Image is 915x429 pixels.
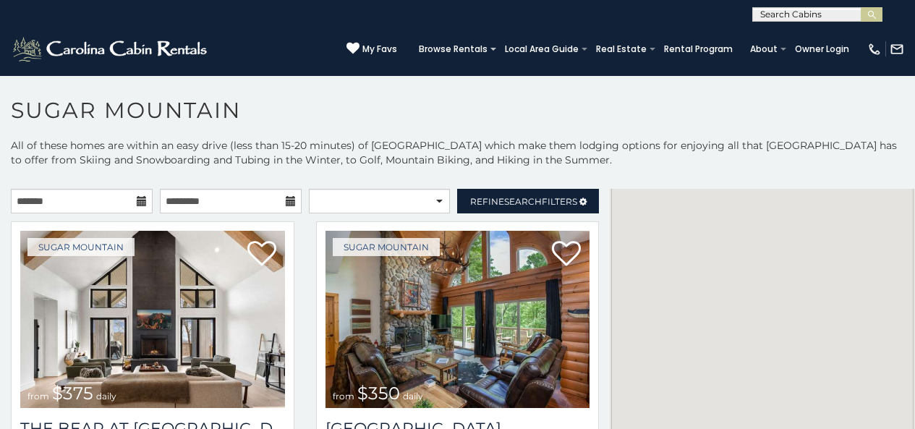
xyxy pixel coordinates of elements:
[20,231,285,408] a: The Bear At Sugar Mountain from $375 daily
[346,42,397,56] a: My Favs
[504,196,542,207] span: Search
[96,391,116,402] span: daily
[657,39,740,59] a: Rental Program
[27,238,135,256] a: Sugar Mountain
[867,42,882,56] img: phone-regular-white.png
[457,189,599,213] a: RefineSearchFilters
[325,231,590,408] img: Grouse Moor Lodge
[247,239,276,270] a: Add to favorites
[403,391,423,402] span: daily
[11,35,211,64] img: White-1-2.png
[788,39,856,59] a: Owner Login
[412,39,495,59] a: Browse Rentals
[552,239,581,270] a: Add to favorites
[589,39,654,59] a: Real Estate
[743,39,785,59] a: About
[357,383,400,404] span: $350
[333,391,354,402] span: from
[890,42,904,56] img: mail-regular-white.png
[52,383,93,404] span: $375
[333,238,440,256] a: Sugar Mountain
[20,231,285,408] img: The Bear At Sugar Mountain
[470,196,577,207] span: Refine Filters
[27,391,49,402] span: from
[362,43,397,56] span: My Favs
[325,231,590,408] a: Grouse Moor Lodge from $350 daily
[498,39,586,59] a: Local Area Guide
